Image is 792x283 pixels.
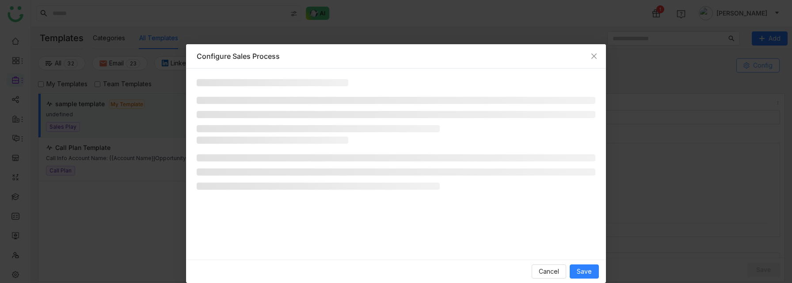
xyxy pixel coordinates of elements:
span: Cancel [539,267,559,276]
span: Save [577,267,592,276]
button: Cancel [532,264,566,279]
button: Close [582,44,606,68]
button: Save [570,264,599,279]
div: Configure Sales Process [197,51,595,61]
